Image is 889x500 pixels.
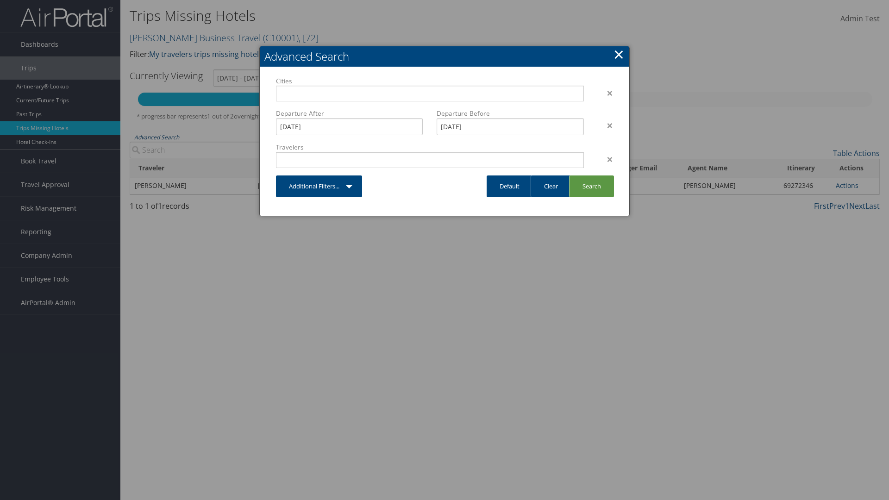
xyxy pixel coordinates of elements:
label: Travelers [276,143,584,152]
a: Default [487,175,532,197]
label: Cities [276,76,584,86]
div: × [591,154,620,165]
label: Departure After [276,109,423,118]
a: Close [614,45,624,63]
label: Departure Before [437,109,583,118]
h2: Advanced Search [260,46,629,67]
div: × [591,120,620,131]
a: Additional Filters... [276,175,362,197]
a: Clear [531,175,571,197]
div: × [591,87,620,99]
a: Search [569,175,614,197]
